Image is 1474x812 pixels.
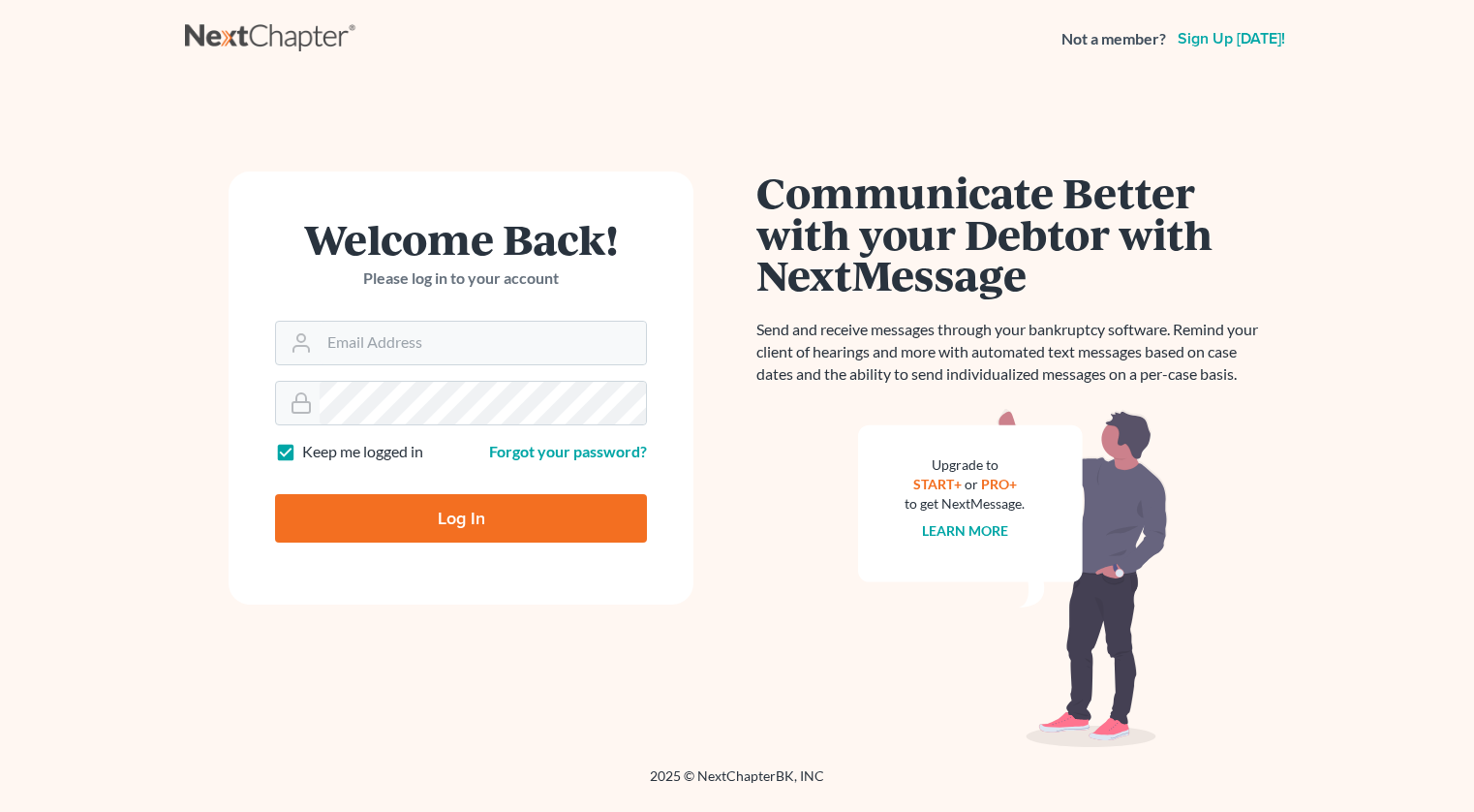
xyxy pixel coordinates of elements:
p: Please log in to your account [275,267,647,290]
h1: Welcome Back! [275,218,647,260]
img: nextmessage_bg-59042aed3d76b12b5cd301f8e5b87938c9018125f34e5fa2b7a6b67550977c72.svg [858,409,1168,748]
a: START+ [913,476,962,492]
div: 2025 © NextChapterBK, INC [185,766,1289,801]
a: Forgot your password? [489,442,647,460]
a: Learn more [922,522,1008,539]
a: PRO+ [981,476,1017,492]
strong: Not a member? [1061,28,1166,50]
h1: Communicate Better with your Debtor with NextMessage [756,172,1270,296]
span: or [965,476,978,492]
a: Sign up [DATE]! [1174,31,1289,47]
input: Email Address [320,322,646,364]
input: Log In [275,494,647,543]
div: to get NextMessage. [905,494,1025,514]
p: Send and receive messages through your bankruptcy software. Remind your client of hearings and mo... [756,319,1270,386]
div: Upgrade to [905,455,1025,475]
label: Keep me logged in [302,441,423,463]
